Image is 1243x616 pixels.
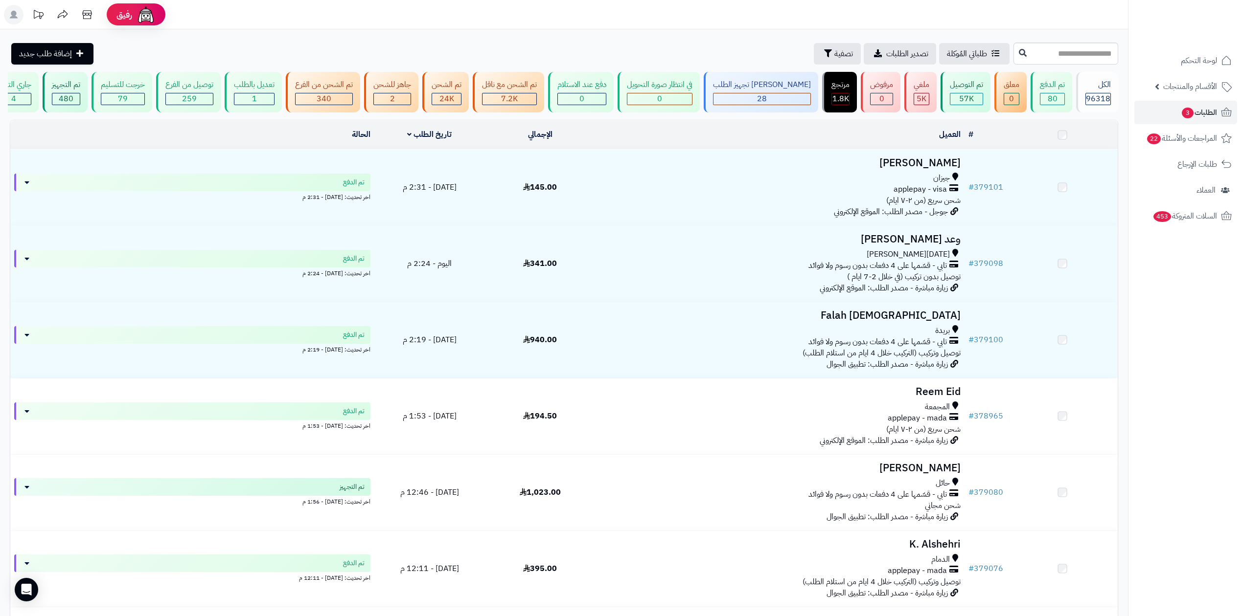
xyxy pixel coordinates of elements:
[834,48,853,60] span: تصفية
[1134,101,1237,124] a: الطلبات3
[1181,106,1217,119] span: الطلبات
[407,258,452,269] span: اليوم - 2:24 م
[400,563,459,574] span: [DATE] - 12:11 م
[1074,72,1120,112] a: الكل96318
[627,79,692,90] div: في انتظار صورة التحويل
[1147,133,1161,144] span: 22
[808,336,947,348] span: تابي - قسّمها على 4 دفعات بدون رسوم ولا فوائد
[968,334,974,346] span: #
[1176,27,1234,48] img: logo-2.png
[11,93,16,105] span: 4
[400,486,459,498] span: [DATE] - 12:46 م
[52,79,80,90] div: تم التجهيز
[808,260,947,271] span: تابي - قسّمها على 4 دفعات بدون رسوم ولا فوائد
[374,93,411,105] div: 2
[832,93,849,105] div: 1838
[599,539,961,550] h3: K. Alshehri
[483,93,536,105] div: 7222
[925,500,961,511] span: شحن مجاني
[827,587,948,599] span: زيارة مباشرة - مصدر الطلب: تطبيق الجوال
[1182,108,1194,118] span: 3
[871,93,893,105] div: 0
[1134,178,1237,202] a: العملاء
[1134,204,1237,228] a: السلات المتروكة453
[939,72,992,112] a: تم التوصيل 57K
[15,578,38,601] div: Open Intercom Messenger
[420,72,471,112] a: تم الشحن 24K
[820,282,948,294] span: زيارة مباشرة - مصدر الطلب: الموقع الإلكتروني
[808,489,947,500] span: تابي - قسّمها على 4 دفعات بدون رسوم ولا فوائد
[182,93,197,105] span: 259
[968,486,974,498] span: #
[52,93,80,105] div: 480
[902,72,939,112] a: ملغي 5K
[101,79,145,90] div: خرجت للتسليم
[407,129,452,140] a: تاريخ الطلب
[968,410,974,422] span: #
[925,401,950,413] span: المجمعة
[968,258,974,269] span: #
[343,177,365,187] span: تم الدفع
[403,334,457,346] span: [DATE] - 2:19 م
[579,93,584,105] span: 0
[834,206,948,218] span: جوجل - مصدر الطلب: الموقع الإلكتروني
[931,554,950,565] span: الدمام
[118,93,128,105] span: 79
[917,93,926,105] span: 5K
[101,93,144,105] div: 79
[714,93,810,105] div: 28
[1040,93,1064,105] div: 80
[870,79,893,90] div: مرفوض
[59,93,73,105] span: 480
[599,234,961,245] h3: وعد [PERSON_NAME]
[950,79,983,90] div: تم التوصيل
[847,271,961,283] span: توصيل بدون تركيب (في خلال 2-7 ايام )
[1181,54,1217,67] span: لوحة التحكم
[888,413,947,424] span: applepay - mada
[1086,93,1110,105] span: 96318
[657,93,662,105] span: 0
[343,558,365,568] span: تم الدفع
[362,72,420,112] a: جاهز للشحن 2
[936,478,950,489] span: حائل
[373,79,411,90] div: جاهز للشحن
[482,79,537,90] div: تم الشحن مع ناقل
[702,72,820,112] a: [PERSON_NAME] تجهيز الطلب 28
[827,511,948,523] span: زيارة مباشرة - مصدر الطلب: تطبيق الجوال
[1085,79,1111,90] div: الكل
[14,420,370,430] div: اخر تحديث: [DATE] - 1:53 م
[968,129,973,140] a: #
[252,93,257,105] span: 1
[295,79,353,90] div: تم الشحن من الفرع
[1146,132,1217,145] span: المراجعات والأسئلة
[558,93,606,105] div: 0
[546,72,616,112] a: دفع عند الاستلام 0
[343,254,365,264] span: تم الدفع
[26,5,50,27] a: تحديثات المنصة
[90,72,154,112] a: خرجت للتسليم 79
[1197,183,1216,197] span: العملاء
[439,93,454,105] span: 24K
[757,93,767,105] span: 28
[1163,80,1217,93] span: الأقسام والمنتجات
[867,249,950,260] span: [DATE][PERSON_NAME]
[352,129,370,140] a: الحالة
[317,93,331,105] span: 340
[432,79,461,90] div: تم الشحن
[914,93,929,105] div: 4997
[599,310,961,321] h3: [DEMOGRAPHIC_DATA] Falah
[523,181,557,193] span: 145.00
[803,576,961,588] span: توصيل وتركيب (التركيب خلال 4 ايام من استلام الطلب)
[627,93,692,105] div: 0
[1177,157,1217,171] span: طلبات الإرجاع
[968,410,1003,422] a: #378965
[820,72,859,112] a: مرتجع 1.8K
[11,43,93,65] a: إضافة طلب جديد
[599,157,961,169] h3: [PERSON_NAME]
[939,129,961,140] a: العميل
[14,191,370,201] div: اخر تحديث: [DATE] - 2:31 م
[14,496,370,506] div: اخر تحديث: [DATE] - 1:56 م
[713,79,811,90] div: [PERSON_NAME] تجهيز الطلب
[14,572,370,582] div: اخر تحديث: [DATE] - 12:11 م
[234,79,275,90] div: تعديل بالطلب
